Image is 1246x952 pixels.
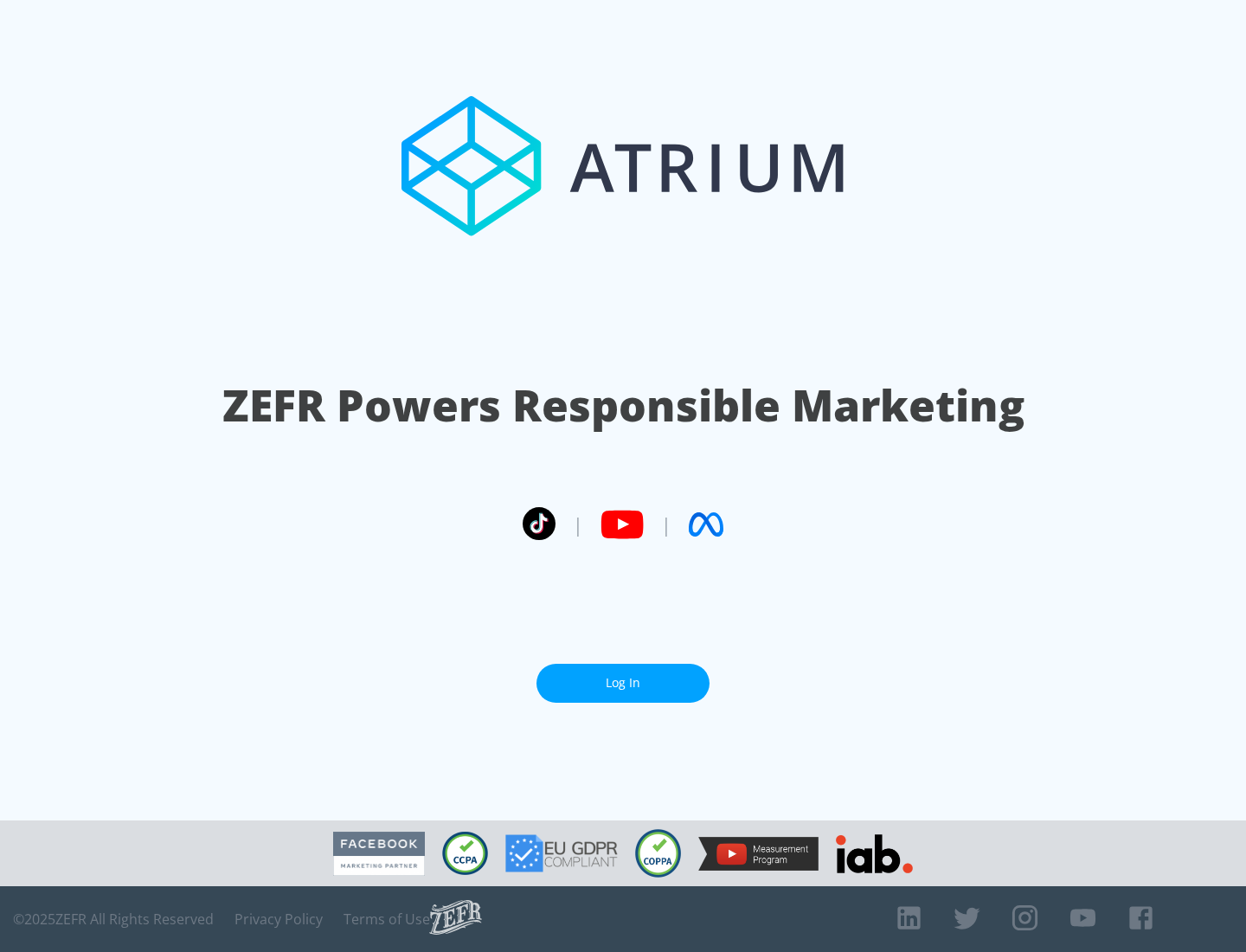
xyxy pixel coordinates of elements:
span: | [661,511,671,537]
span: © 2025 ZEFR All Rights Reserved [13,910,214,928]
img: YouTube Measurement Program [698,837,819,871]
a: Log In [536,664,710,703]
img: IAB [836,834,913,873]
span: | [573,511,583,537]
a: Terms of Use [344,910,430,928]
img: GDPR Compliant [505,834,618,872]
a: Privacy Policy [234,910,323,928]
img: COPPA Compliant [635,829,681,878]
h1: ZEFR Powers Responsible Marketing [222,376,1024,435]
img: Facebook Marketing Partner [333,832,425,876]
img: CCPA Compliant [442,832,488,875]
